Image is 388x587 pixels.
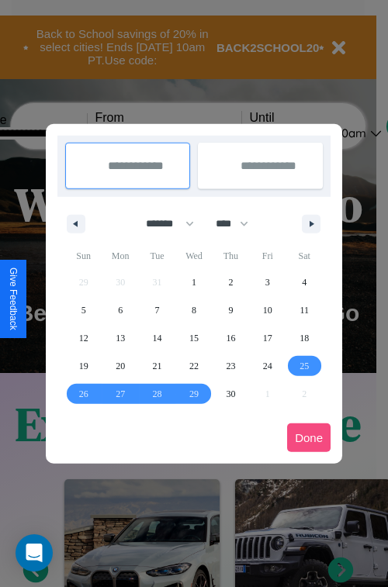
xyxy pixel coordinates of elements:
button: 2 [213,268,249,296]
span: 16 [226,324,235,352]
span: Thu [213,243,249,268]
span: 24 [263,352,272,380]
span: 15 [189,324,199,352]
span: 13 [116,324,125,352]
button: 8 [175,296,212,324]
span: 14 [153,324,162,352]
span: Wed [175,243,212,268]
button: 23 [213,352,249,380]
button: 11 [286,296,323,324]
span: 28 [153,380,162,408]
button: 29 [175,380,212,408]
span: 23 [226,352,235,380]
span: 7 [155,296,160,324]
span: 4 [302,268,307,296]
button: 15 [175,324,212,352]
span: Sun [65,243,102,268]
button: 19 [65,352,102,380]
span: 30 [226,380,235,408]
button: Done [287,423,331,452]
button: 4 [286,268,323,296]
button: 25 [286,352,323,380]
button: 12 [65,324,102,352]
span: 27 [116,380,125,408]
button: 5 [65,296,102,324]
span: 11 [300,296,309,324]
span: 18 [300,324,309,352]
button: 20 [102,352,138,380]
button: 1 [175,268,212,296]
button: 16 [213,324,249,352]
span: 8 [192,296,196,324]
span: 9 [228,296,233,324]
span: 12 [79,324,88,352]
button: 22 [175,352,212,380]
button: 9 [213,296,249,324]
span: 17 [263,324,272,352]
button: 17 [249,324,286,352]
span: Mon [102,243,138,268]
span: Tue [139,243,175,268]
span: 21 [153,352,162,380]
button: 30 [213,380,249,408]
span: 29 [189,380,199,408]
span: 5 [81,296,86,324]
span: Sat [286,243,323,268]
span: 26 [79,380,88,408]
button: 24 [249,352,286,380]
span: 1 [192,268,196,296]
button: 27 [102,380,138,408]
button: 13 [102,324,138,352]
div: Give Feedback [8,268,19,330]
span: 6 [118,296,123,324]
span: 10 [263,296,272,324]
button: 21 [139,352,175,380]
button: 26 [65,380,102,408]
button: 7 [139,296,175,324]
div: Open Intercom Messenger [16,534,53,571]
span: 20 [116,352,125,380]
button: 3 [249,268,286,296]
span: 2 [228,268,233,296]
button: 28 [139,380,175,408]
span: 22 [189,352,199,380]
button: 10 [249,296,286,324]
span: 3 [265,268,270,296]
span: 19 [79,352,88,380]
button: 6 [102,296,138,324]
button: 18 [286,324,323,352]
span: 25 [300,352,309,380]
button: 14 [139,324,175,352]
span: Fri [249,243,286,268]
